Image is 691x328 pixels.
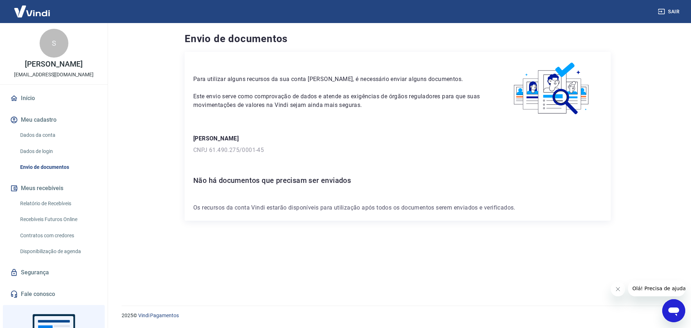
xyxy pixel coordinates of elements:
[17,212,99,227] a: Recebíveis Futuros Online
[185,32,611,46] h4: Envio de documentos
[9,286,99,302] a: Fale conosco
[9,265,99,280] a: Segurança
[25,60,82,68] p: [PERSON_NAME]
[9,112,99,128] button: Meu cadastro
[193,203,602,212] p: Os recursos da conta Vindi estarão disponíveis para utilização após todos os documentos serem env...
[122,312,674,319] p: 2025 ©
[17,228,99,243] a: Contratos com credores
[14,71,94,78] p: [EMAIL_ADDRESS][DOMAIN_NAME]
[9,90,99,106] a: Início
[17,160,99,175] a: Envio de documentos
[193,75,484,84] p: Para utilizar alguns recursos da sua conta [PERSON_NAME], é necessário enviar alguns documentos.
[9,180,99,196] button: Meus recebíveis
[17,196,99,211] a: Relatório de Recebíveis
[193,134,602,143] p: [PERSON_NAME]
[662,299,685,322] iframe: Botão para abrir a janela de mensagens
[17,128,99,143] a: Dados da conta
[611,282,625,296] iframe: Fechar mensagem
[17,244,99,259] a: Disponibilização de agenda
[193,175,602,186] h6: Não há documentos que precisam ser enviados
[4,5,60,11] span: Olá! Precisa de ajuda?
[193,92,484,109] p: Este envio serve como comprovação de dados e atende as exigências de órgãos reguladores para que ...
[138,313,179,318] a: Vindi Pagamentos
[656,5,682,18] button: Sair
[9,0,55,22] img: Vindi
[628,280,685,296] iframe: Mensagem da empresa
[40,29,68,58] div: S
[193,146,602,154] p: CNPJ 61.490.275/0001-45
[17,144,99,159] a: Dados de login
[502,60,602,117] img: waiting_documents.41d9841a9773e5fdf392cede4d13b617.svg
